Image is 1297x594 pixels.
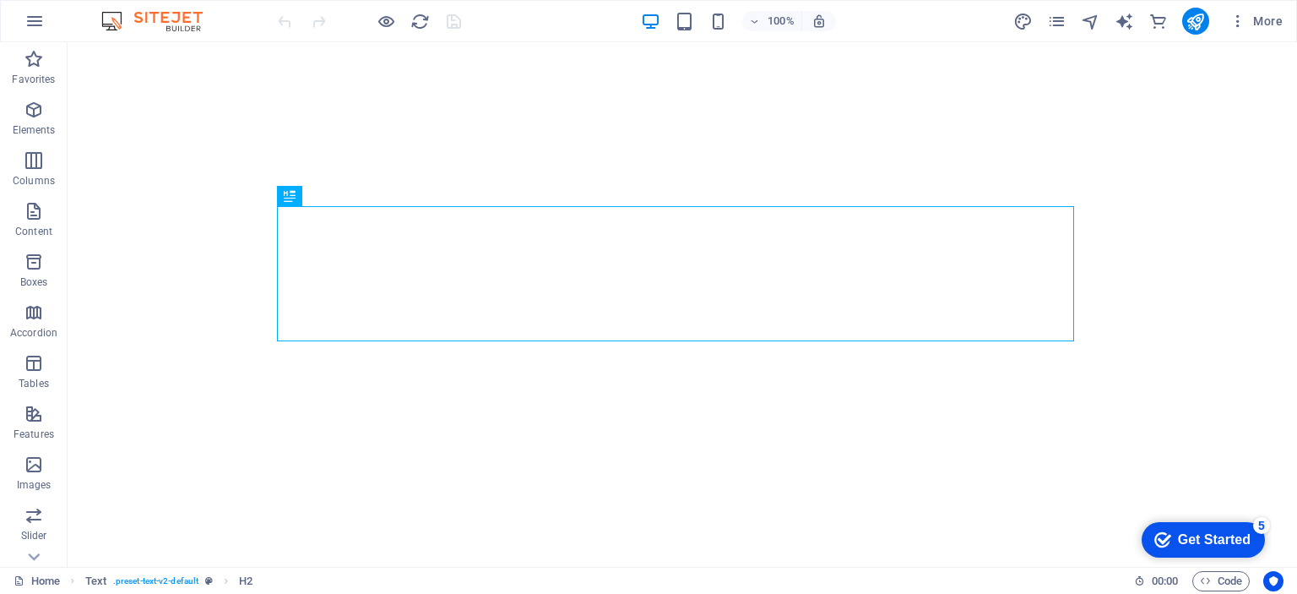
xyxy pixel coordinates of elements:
button: Usercentrics [1263,571,1283,591]
div: 5 [125,3,142,20]
p: Slider [21,529,47,542]
i: Pages (Ctrl+Alt+S) [1047,12,1066,31]
p: Features [14,428,54,441]
i: Reload page [410,12,430,31]
button: 100% [742,11,802,31]
span: . preset-text-v2-default [113,571,198,591]
h6: Session time [1134,571,1179,591]
i: Publish [1186,12,1205,31]
button: commerce [1148,11,1169,31]
p: Favorites [12,73,55,86]
p: Boxes [20,275,48,289]
p: Elements [13,123,56,137]
span: Click to select. Double-click to edit [239,571,252,591]
div: Get Started 5 items remaining, 0% complete [14,8,137,44]
p: Tables [19,377,49,390]
button: reload [410,11,430,31]
p: Images [17,478,52,492]
p: Accordion [10,326,57,340]
i: Commerce [1148,12,1168,31]
span: More [1229,13,1283,30]
i: AI Writer [1115,12,1134,31]
nav: breadcrumb [85,571,253,591]
h6: 100% [768,11,795,31]
a: Click to cancel selection. Double-click to open Pages [14,571,60,591]
div: Get Started [50,19,122,34]
span: Code [1200,571,1242,591]
span: : [1164,575,1166,587]
button: Code [1192,571,1250,591]
i: Navigator [1081,12,1100,31]
button: pages [1047,11,1067,31]
img: Editor Logo [97,11,224,31]
p: Columns [13,174,55,188]
i: On resize automatically adjust zoom level to fit chosen device. [811,14,827,29]
span: 00 00 [1152,571,1178,591]
button: text_generator [1115,11,1135,31]
button: navigator [1081,11,1101,31]
button: More [1223,8,1289,35]
button: Click here to leave preview mode and continue editing [376,11,396,31]
i: Design (Ctrl+Alt+Y) [1013,12,1033,31]
button: publish [1182,8,1209,35]
p: Content [15,225,52,238]
span: Click to select. Double-click to edit [85,571,106,591]
i: This element is a customizable preset [205,576,213,586]
button: design [1013,11,1034,31]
